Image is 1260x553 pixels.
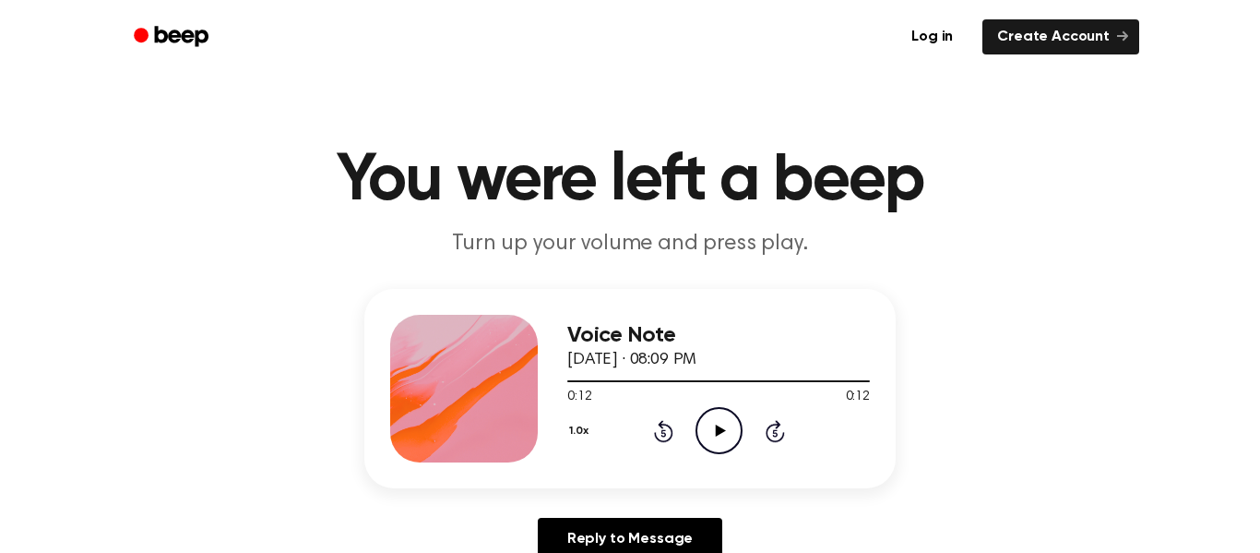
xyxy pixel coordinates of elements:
a: Create Account [982,19,1139,54]
h3: Voice Note [567,323,870,348]
h1: You were left a beep [158,148,1102,214]
span: 0:12 [846,388,870,407]
span: 0:12 [567,388,591,407]
span: [DATE] · 08:09 PM [567,352,696,368]
p: Turn up your volume and press play. [276,229,984,259]
button: 1.0x [567,415,595,447]
a: Beep [121,19,225,55]
a: Log in [893,16,971,58]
